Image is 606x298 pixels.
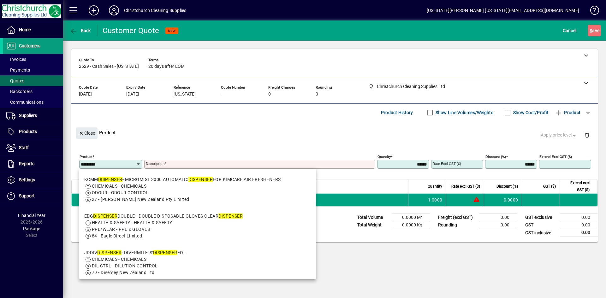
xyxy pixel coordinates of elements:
span: GST ($) [543,183,556,190]
span: Discount (%) [496,183,518,190]
a: Staff [3,140,63,156]
em: DISPENSER [188,177,213,182]
mat-label: Quantity [377,155,391,159]
td: 0.00 [479,221,517,229]
span: Support [19,193,35,198]
span: DIL CTRL - DILUTION CONTROL [92,263,158,268]
em: DISPENSER [97,250,122,255]
div: Christchurch Cleaning Supplies [124,5,186,15]
span: 84 - Eagle Direct Limited [92,233,142,238]
span: S [590,28,592,33]
td: 0.0000 [484,194,522,206]
a: Backorders [3,86,63,97]
span: Products [19,129,37,134]
span: Quantity [428,183,442,190]
div: [US_STATE][PERSON_NAME] [US_STATE][EMAIL_ADDRESS][DOMAIN_NAME] [427,5,579,15]
span: Communications [6,100,44,105]
span: PPE/WEAR - PPE & GLOVES [92,227,150,232]
button: Save [588,25,601,36]
td: 0.00 [560,229,598,237]
em: DISPENSER [153,250,177,255]
div: JDDIV - DIVERMITE 'S' FOL [84,249,186,256]
em: DISPENSER [218,213,243,219]
div: EDG DOUBLE - DOUBLE DISPOSABLE GLOVES CLEAR [84,213,243,219]
span: Home [19,27,31,32]
app-page-header-button: Back [63,25,98,36]
button: Apply price level [538,130,580,141]
mat-label: Extend excl GST ($) [539,155,572,159]
mat-option: EDGDISPENSER DOUBLE - DOUBLE DISPOSABLE GLOVES CLEAR DISPENSER [79,208,316,244]
span: Suppliers [19,113,37,118]
mat-label: Discount (%) [485,155,506,159]
td: Freight (excl GST) [435,214,479,221]
span: Payments [6,67,30,73]
button: Add [84,5,104,16]
a: Support [3,188,63,204]
mat-option: KCMMDISPENSER - MICROMIST 3000 AUTOMATIC DISPENSER FOR KIMCARE AIR FRESHENERS [79,171,316,208]
div: KCMM - MICROMIST 3000 AUTOMATIC FOR KIMCARE AIR FRESHENERS [84,176,281,183]
em: DISPENSER [93,213,117,219]
a: Settings [3,172,63,188]
span: Reports [19,161,34,166]
span: ODOUR - ODOUR CONTROL [92,190,149,195]
span: 1.0000 [428,197,443,203]
button: Close [76,127,98,139]
em: DISPENSER [98,177,122,182]
span: Quotes [6,78,24,83]
span: Product History [381,108,413,118]
span: 0 [268,92,271,97]
app-page-header-button: Close [74,130,99,136]
label: Show Cost/Profit [512,109,549,116]
a: Suppliers [3,108,63,124]
td: Total Weight [354,221,392,229]
span: CHEMICALS - CHEMICALS [92,257,146,262]
span: ave [590,26,599,36]
button: Product History [378,107,416,118]
td: GST [522,221,560,229]
td: 0.0000 Kg [392,221,430,229]
span: Financial Year [18,213,45,218]
span: Customers [19,43,40,48]
span: 27 - [PERSON_NAME] New Zealand Pty Limited [92,197,189,202]
span: [DATE] [126,92,139,97]
span: Extend excl GST ($) [564,179,590,193]
td: 0.00 [560,214,598,221]
button: Profile [104,5,124,16]
span: Settings [19,177,35,182]
span: CHEMICALS - CHEMICALS [92,184,146,189]
a: Reports [3,156,63,172]
span: Back [70,28,91,33]
td: 0.0000 M³ [392,214,430,221]
span: Close [79,128,95,138]
span: 2529 - Cash Sales - [US_STATE] [79,64,139,69]
span: Rate excl GST ($) [451,183,480,190]
div: Customer Quote [103,26,159,36]
span: HEALTH & SAFETY - HEALTH & SAFETY [92,220,172,225]
span: [DATE] [79,92,92,97]
span: - [221,92,222,97]
mat-label: Rate excl GST ($) [433,161,461,166]
td: Total Volume [354,214,392,221]
mat-label: Description [146,161,164,166]
a: Communications [3,97,63,108]
span: [US_STATE] [174,92,196,97]
a: Home [3,22,63,38]
span: Package [23,226,40,231]
a: Products [3,124,63,140]
td: 0.00 [479,214,517,221]
app-page-header-button: Delete [579,132,595,138]
td: Rounding [435,221,479,229]
span: NEW [168,29,176,33]
mat-label: Product [80,155,92,159]
span: 0 [316,92,318,97]
td: 0.00 [560,221,598,229]
td: GST exclusive [522,214,560,221]
a: Knowledge Base [585,1,598,22]
span: Staff [19,145,29,150]
span: 20 days after EOM [148,64,185,69]
td: GST inclusive [522,229,560,237]
span: 79 - Diversey New Zealand Ltd [92,270,155,275]
span: Backorders [6,89,33,94]
a: Payments [3,65,63,75]
a: Invoices [3,54,63,65]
